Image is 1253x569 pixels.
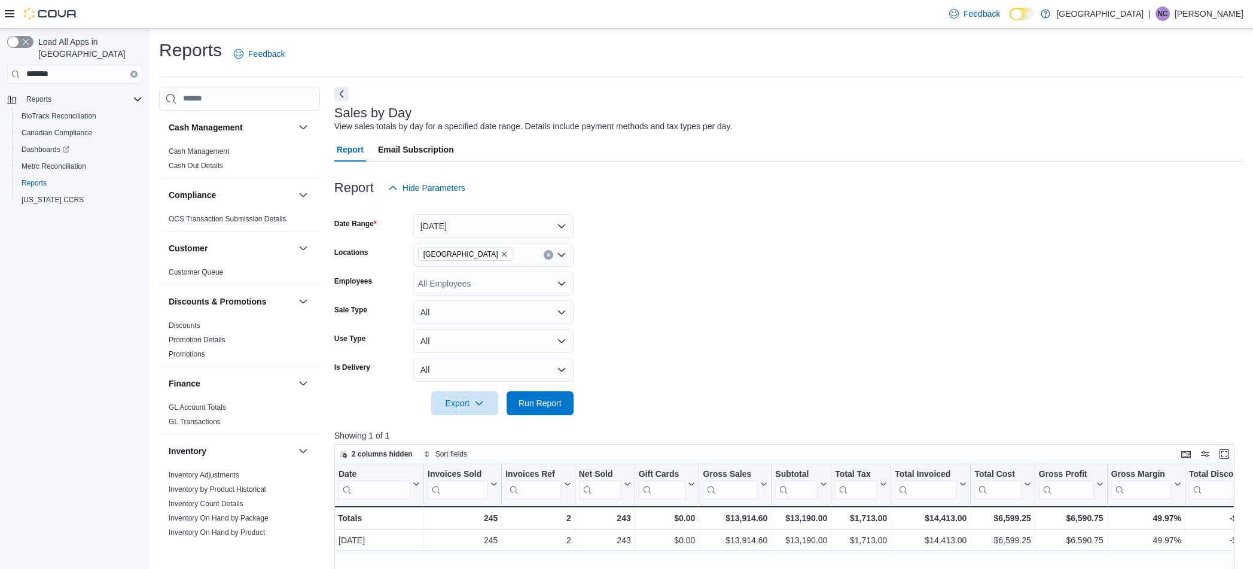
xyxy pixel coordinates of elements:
span: Feedback [964,8,1000,20]
div: Customer [159,265,320,284]
div: Invoices Sold [428,468,488,499]
span: BioTrack Reconciliation [22,111,96,121]
div: Totals [338,511,420,525]
button: Enter fullscreen [1217,447,1231,461]
span: Reports [22,178,47,188]
a: Inventory by Product Historical [169,485,266,494]
button: Discounts & Promotions [169,296,294,308]
div: $6,599.25 [974,533,1031,547]
div: Subtotal [775,468,818,499]
button: Inventory [169,445,294,457]
div: Total Discount [1189,468,1253,499]
a: Cash Management [169,147,229,156]
input: Dark Mode [1010,8,1035,20]
div: Gift Card Sales [638,468,685,499]
div: Cash Management [159,144,320,178]
span: Canadian Compliance [22,128,92,138]
div: $0.00 [639,533,696,547]
div: Gift Cards [638,468,685,480]
a: Discounts [169,321,200,330]
button: Open list of options [557,279,566,288]
label: Is Delivery [334,363,370,372]
button: Subtotal [775,468,827,499]
button: Inventory [296,444,310,458]
button: Gross Sales [703,468,767,499]
a: Inventory Count Details [169,500,243,508]
div: Compliance [159,212,320,231]
h3: Sales by Day [334,106,412,120]
h3: Finance [169,378,200,390]
button: Discounts & Promotions [296,294,310,309]
button: Compliance [296,188,310,202]
button: Cash Management [169,121,294,133]
p: [GEOGRAPHIC_DATA] [1056,7,1144,21]
h3: Discounts & Promotions [169,296,266,308]
div: Discounts & Promotions [159,318,320,366]
a: Dashboards [17,142,74,157]
a: GL Account Totals [169,403,226,412]
button: Cash Management [296,120,310,135]
button: Gross Margin [1111,468,1181,499]
div: Total Tax [835,468,877,499]
a: BioTrack Reconciliation [17,109,101,123]
span: Load All Apps in [GEOGRAPHIC_DATA] [33,36,142,60]
span: 2 columns hidden [352,449,413,459]
div: $13,914.60 [703,511,767,525]
div: $1,713.00 [835,511,887,525]
button: Clear input [544,250,553,260]
button: Reports [2,91,147,108]
span: Reports [22,92,142,107]
h1: Reports [159,38,222,62]
button: Invoices Ref [505,468,571,499]
a: Customer Queue [169,268,223,276]
span: Metrc Reconciliation [22,162,86,171]
button: All [413,329,574,353]
a: Dashboards [12,141,147,158]
button: Run Report [507,391,574,415]
button: Metrc Reconciliation [12,158,147,175]
span: Reports [17,176,142,190]
a: Inventory On Hand by Product [169,528,265,537]
span: Dashboards [22,145,69,154]
button: All [413,300,574,324]
a: Promotions [169,350,205,358]
h3: Compliance [169,189,216,201]
img: Cova [24,8,78,20]
div: Net Sold [578,468,621,499]
span: Reports [26,95,51,104]
div: Nathan Curtin [1156,7,1170,21]
label: Date Range [334,219,377,229]
div: 245 [428,533,498,547]
button: BioTrack Reconciliation [12,108,147,124]
button: Reports [12,175,147,191]
div: Invoices Sold [428,468,488,480]
div: 243 [579,533,631,547]
button: Export [431,391,498,415]
div: $6,590.75 [1039,511,1103,525]
div: Total Invoiced [895,468,957,480]
div: 2 [505,533,571,547]
span: Inventory On Hand by Package [169,513,269,523]
div: $13,914.60 [703,533,767,547]
span: Promotion Details [169,335,225,345]
p: Showing 1 of 1 [334,430,1243,442]
a: GL Transactions [169,418,221,426]
span: Inventory Count Details [169,499,243,509]
div: Net Sold [578,468,621,480]
button: 2 columns hidden [335,447,417,461]
span: Canadian Compliance [17,126,142,140]
span: Washington CCRS [17,193,142,207]
span: [US_STATE] CCRS [22,195,84,205]
span: BioTrack Reconciliation [17,109,142,123]
span: Dashboards [17,142,142,157]
button: Keyboard shortcuts [1179,447,1193,461]
button: Remove Catskill Mountain High from selection in this group [501,251,508,258]
span: Hide Parameters [403,182,465,194]
a: Feedback [229,42,289,66]
div: Gross Margin [1111,468,1171,499]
